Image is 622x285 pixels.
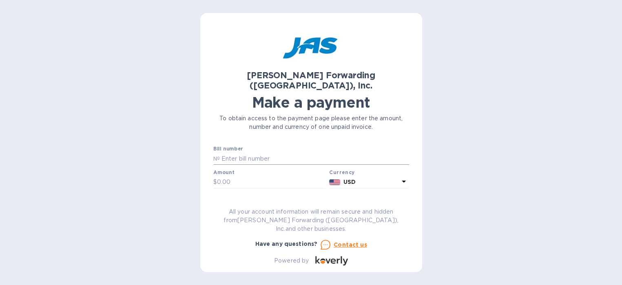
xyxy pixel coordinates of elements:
h1: Make a payment [213,94,409,111]
label: Amount [213,170,234,175]
img: USD [329,179,340,185]
input: 0.00 [217,176,326,188]
b: USD [343,179,356,185]
p: To obtain access to the payment page please enter the amount, number and currency of one unpaid i... [213,114,409,131]
input: Enter bill number [220,152,409,165]
b: [PERSON_NAME] Forwarding ([GEOGRAPHIC_DATA]), Inc. [247,70,375,91]
p: $ [213,178,217,186]
b: Have any questions? [255,241,318,247]
u: Contact us [334,241,367,248]
p: Powered by [274,256,309,265]
p: № [213,155,220,163]
p: All your account information will remain secure and hidden from [PERSON_NAME] Forwarding ([GEOGRA... [213,208,409,233]
label: Bill number [213,147,243,152]
b: Currency [329,169,354,175]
